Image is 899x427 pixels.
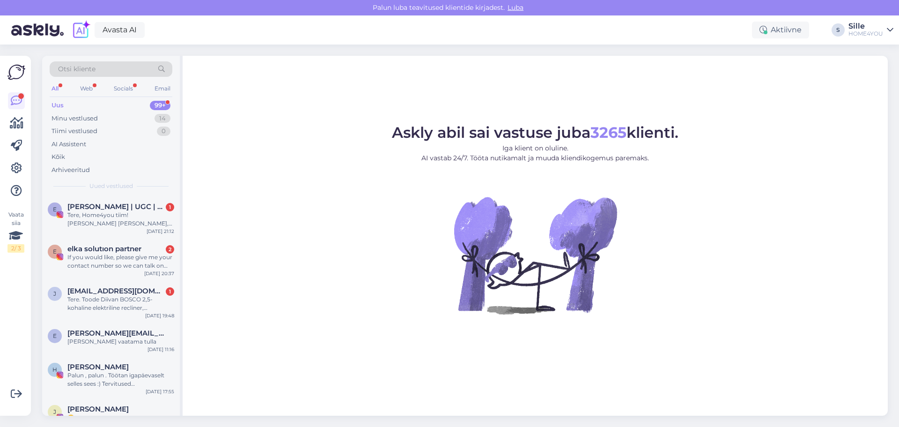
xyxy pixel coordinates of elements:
b: 3265 [590,123,626,142]
div: Socials [112,82,135,95]
div: Tiimi vestlused [52,127,97,136]
span: J [53,408,56,415]
div: 1 [166,287,174,296]
div: Aktiivne [752,22,809,38]
div: [DATE] 11:16 [147,346,174,353]
div: Tere. Toode Diivan BOSCO 2,5-kohaline elektriline recliner, sinakashall, Tootekood 46806. Kas ant... [67,295,174,312]
div: 😍 [67,413,174,422]
div: [DATE] 20:37 [144,270,174,277]
div: Arhiveeritud [52,165,90,175]
img: No Chat active [451,171,619,339]
div: Email [153,82,172,95]
div: [DATE] 19:48 [145,312,174,319]
div: Vaata siia [7,210,24,253]
span: Luba [505,3,526,12]
div: Palun , palun . Töötan igapäevaselt selles sees :) Tervitused Lõunakeskusest :) [67,371,174,388]
span: H [52,366,57,373]
div: [DATE] 17:55 [146,388,174,395]
span: Helina Sinimets [67,363,129,371]
span: EMMA-LYS KIRSIPUU | UGC | FOTOGRAAF [67,202,165,211]
span: E [53,206,57,213]
div: All [50,82,60,95]
div: Uus [52,101,64,110]
img: explore-ai [71,20,91,40]
span: e [53,332,57,339]
span: Julia Võsu [67,405,129,413]
div: AI Assistent [52,140,86,149]
p: Iga klient on oluline. AI vastab 24/7. Tööta nutikamalt ja muuda kliendikogemus paremaks. [392,143,678,163]
div: S [832,23,845,37]
div: Minu vestlused [52,114,98,123]
span: janiskaar@gmail.com [67,287,165,295]
div: 2 / 3 [7,244,24,253]
div: Web [78,82,95,95]
div: 1 [166,203,174,211]
div: Kõik [52,152,65,162]
span: Uued vestlused [89,182,133,190]
div: [PERSON_NAME] vaatama tulla [67,337,174,346]
div: 2 [166,245,174,254]
img: Askly Logo [7,63,25,81]
div: HOME4YOU [848,30,883,37]
div: Sille [848,22,883,30]
span: Askly abil sai vastuse juba klienti. [392,123,678,142]
a: Avasta AI [95,22,145,38]
div: 99+ [150,101,170,110]
span: elka solutıon partner [67,245,141,253]
div: Tere, Home4you tiim! [PERSON_NAME] [PERSON_NAME], pereema, [PERSON_NAME] unistus oma majast ja ai... [67,211,174,228]
div: If you would like, please give me your contact number so we can talk on WhatsApp. [67,253,174,270]
a: SilleHOME4YOU [848,22,893,37]
span: e [53,248,57,255]
div: 0 [157,127,170,136]
span: evelina.zobina@gmail.com [67,329,165,337]
div: 14 [155,114,170,123]
span: j [53,290,56,297]
div: [DATE] 21:12 [147,228,174,235]
span: Otsi kliente [58,64,96,74]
